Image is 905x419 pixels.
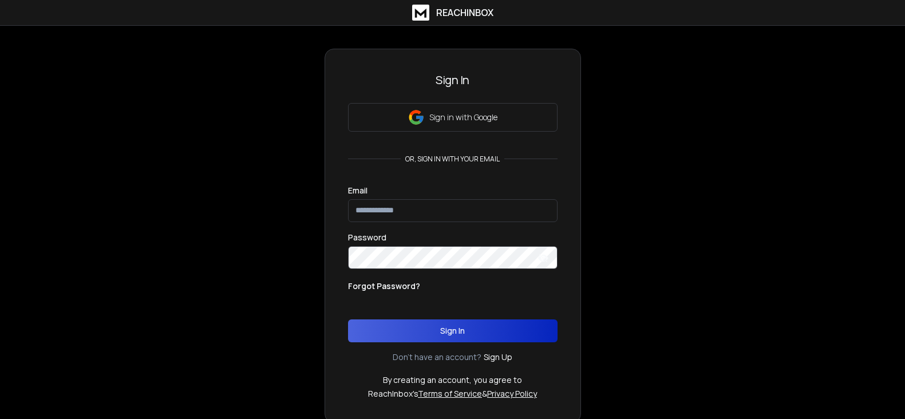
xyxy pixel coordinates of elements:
img: logo [412,5,429,21]
p: Sign in with Google [429,112,497,123]
a: Sign Up [484,351,512,363]
p: ReachInbox's & [368,388,537,400]
p: Don't have an account? [393,351,481,363]
h1: ReachInbox [436,6,493,19]
label: Email [348,187,367,195]
a: Privacy Policy [487,388,537,399]
button: Sign In [348,319,558,342]
button: Sign in with Google [348,103,558,132]
a: ReachInbox [412,5,493,21]
label: Password [348,234,386,242]
p: or, sign in with your email [401,155,504,164]
p: By creating an account, you agree to [383,374,522,386]
a: Terms of Service [418,388,482,399]
h3: Sign In [348,72,558,88]
p: Forgot Password? [348,280,420,292]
